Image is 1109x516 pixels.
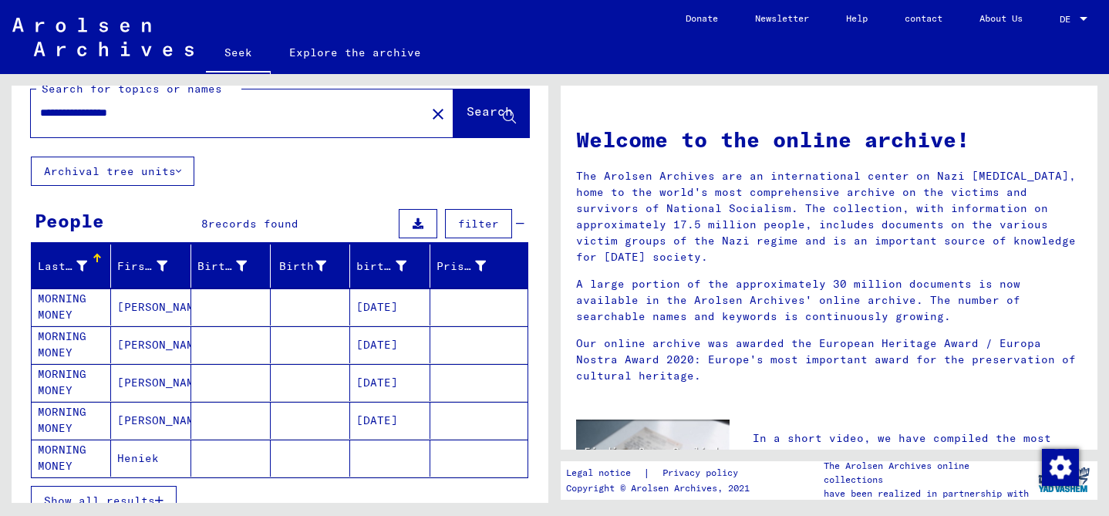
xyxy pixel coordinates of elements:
[208,217,298,231] font: records found
[643,466,650,480] font: |
[467,103,513,119] font: Search
[566,467,631,478] font: Legal notice
[458,217,499,231] font: filter
[279,259,314,273] font: Birth
[1042,449,1079,486] img: Change consent
[356,259,426,273] font: birth date
[38,259,100,273] font: Last name
[117,338,207,352] font: [PERSON_NAME]
[437,259,506,273] font: Prisoner #
[38,367,86,397] font: MORNING MONEY
[1035,460,1093,499] img: yv_logo.png
[566,465,643,481] a: Legal notice
[38,405,86,435] font: MORNING MONEY
[117,376,207,390] font: [PERSON_NAME]
[356,413,398,427] font: [DATE]
[576,420,730,503] img: video.jpg
[356,300,398,314] font: [DATE]
[979,12,1023,24] font: About Us
[224,46,252,59] font: Seek
[566,482,750,494] font: Copyright © Arolsen Archives, 2021
[35,209,104,232] font: People
[31,157,194,186] button: Archival tree units
[650,465,757,481] a: Privacy policy
[117,259,187,273] font: First name
[12,18,194,56] img: Arolsen_neg.svg
[445,209,512,238] button: filter
[31,486,177,515] button: Show all results
[117,300,207,314] font: [PERSON_NAME]
[429,105,447,123] mat-icon: close
[356,338,398,352] font: [DATE]
[1060,13,1070,25] font: DE
[206,34,271,74] a: Seek
[38,443,86,473] font: MORNING MONEY
[824,487,1029,499] font: have been realized in partnership with
[38,292,86,322] font: MORNING MONEY
[38,329,86,359] font: MORNING MONEY
[191,245,271,288] mat-header-cell: Birth name
[201,217,208,231] font: 8
[846,12,868,24] font: Help
[576,277,1020,323] font: A large portion of the approximately 30 million documents is now available in the Arolsen Archive...
[197,254,270,278] div: Birth name
[42,82,222,96] font: Search for topics or names
[686,12,718,24] font: Donate
[453,89,529,137] button: Search
[905,12,942,24] font: contact
[271,34,440,71] a: Explore the archive
[197,259,267,273] font: Birth name
[423,98,453,129] button: Clear
[38,254,110,278] div: Last name
[576,336,1076,383] font: Our online archive was awarded the European Heritage Award / Europa Nostra Award 2020: Europe's m...
[350,245,430,288] mat-header-cell: birth date
[356,254,429,278] div: birth date
[753,431,1051,477] font: In a short video, we have compiled the most important tips for searching the online archive.
[117,413,207,427] font: [PERSON_NAME]
[111,245,190,288] mat-header-cell: First name
[437,254,509,278] div: Prisoner #
[576,169,1076,264] font: The Arolsen Archives are an international center on Nazi [MEDICAL_DATA], home to the world's most...
[430,245,528,288] mat-header-cell: Prisoner #
[662,467,738,478] font: Privacy policy
[277,254,349,278] div: Birth
[289,46,421,59] font: Explore the archive
[117,254,190,278] div: First name
[755,12,809,24] font: Newsletter
[32,245,111,288] mat-header-cell: Last name
[1041,448,1078,485] div: Change consent
[44,494,155,508] font: Show all results
[356,376,398,390] font: [DATE]
[44,164,176,178] font: Archival tree units
[576,126,969,153] font: Welcome to the online archive!
[271,245,350,288] mat-header-cell: Birth
[117,451,159,465] font: Heniek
